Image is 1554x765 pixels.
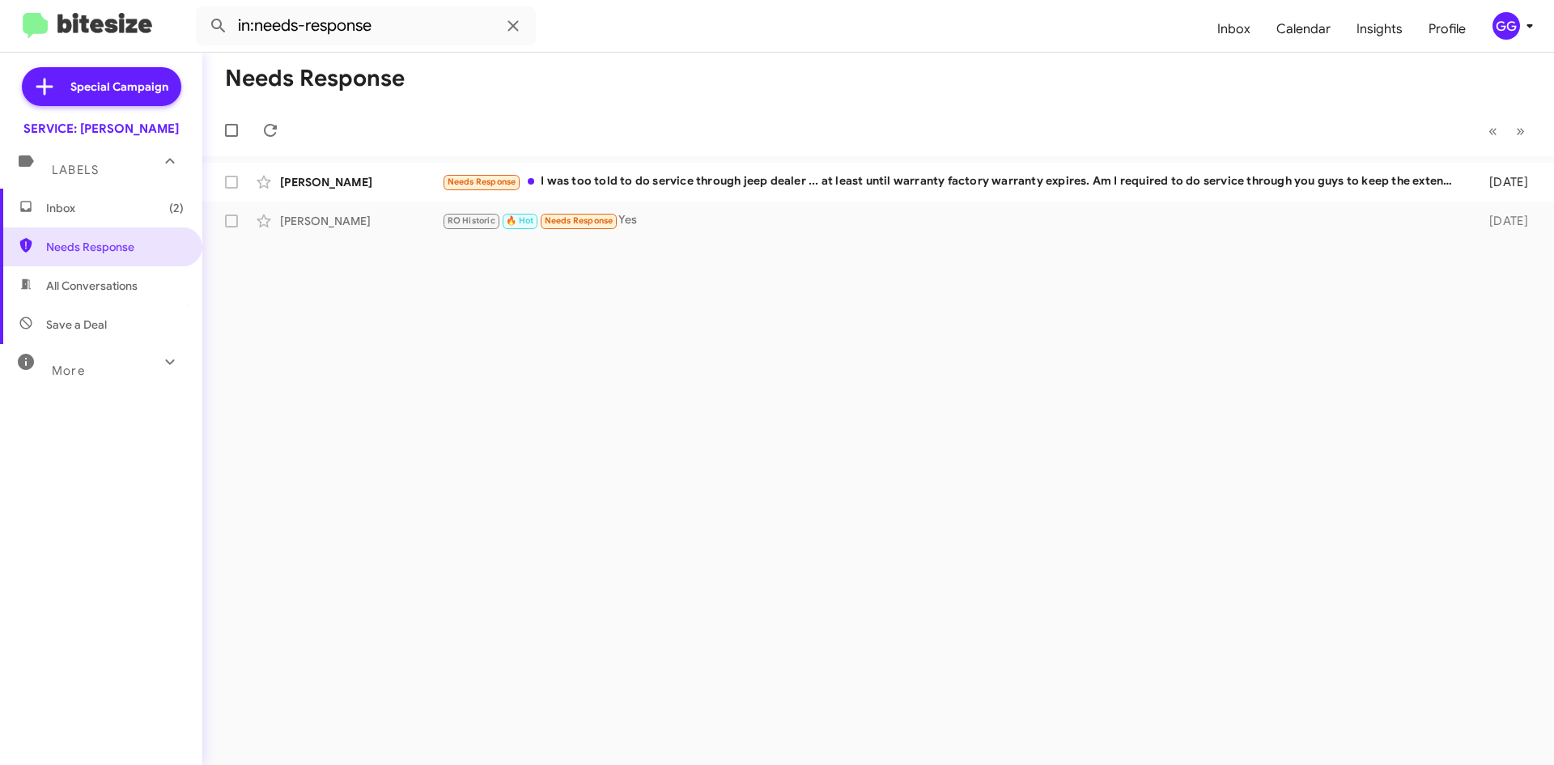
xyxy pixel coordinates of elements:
[506,215,533,226] span: 🔥 Hot
[280,174,442,190] div: [PERSON_NAME]
[442,211,1463,230] div: Yes
[225,66,405,91] h1: Needs Response
[22,67,181,106] a: Special Campaign
[23,121,179,137] div: SERVICE: [PERSON_NAME]
[1488,121,1497,141] span: «
[1204,6,1263,53] a: Inbox
[70,79,168,95] span: Special Campaign
[1263,6,1344,53] a: Calendar
[1479,12,1536,40] button: GG
[46,239,184,255] span: Needs Response
[1416,6,1479,53] a: Profile
[46,200,184,216] span: Inbox
[448,215,495,226] span: RO Historic
[1506,114,1535,147] button: Next
[169,200,184,216] span: (2)
[1463,174,1541,190] div: [DATE]
[46,278,138,294] span: All Conversations
[1463,213,1541,229] div: [DATE]
[448,176,516,187] span: Needs Response
[52,163,99,177] span: Labels
[1479,114,1507,147] button: Previous
[280,213,442,229] div: [PERSON_NAME]
[442,172,1463,191] div: I was too told to do service through jeep dealer ... at least until warranty factory warranty exp...
[1480,114,1535,147] nav: Page navigation example
[196,6,536,45] input: Search
[1516,121,1525,141] span: »
[1492,12,1520,40] div: GG
[52,363,85,378] span: More
[46,317,107,333] span: Save a Deal
[1344,6,1416,53] a: Insights
[545,215,614,226] span: Needs Response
